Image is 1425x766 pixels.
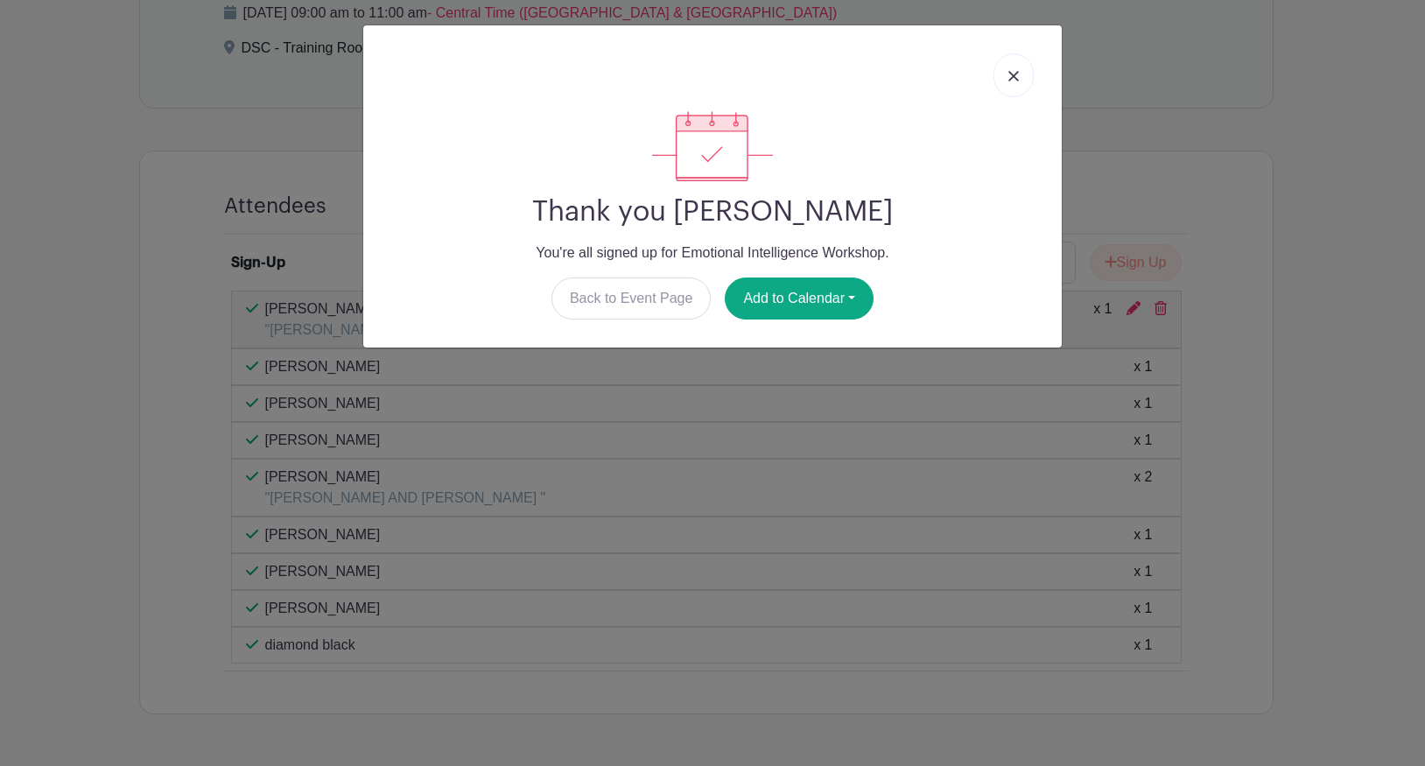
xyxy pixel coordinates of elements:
[377,195,1048,228] h2: Thank you [PERSON_NAME]
[652,111,773,181] img: signup_complete-c468d5dda3e2740ee63a24cb0ba0d3ce5d8a4ecd24259e683200fb1569d990c8.svg
[1008,71,1019,81] img: close_button-5f87c8562297e5c2d7936805f587ecaba9071eb48480494691a3f1689db116b3.svg
[551,278,712,320] a: Back to Event Page
[377,242,1048,264] p: You're all signed up for Emotional Intelligence Workshop.
[725,278,874,320] button: Add to Calendar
